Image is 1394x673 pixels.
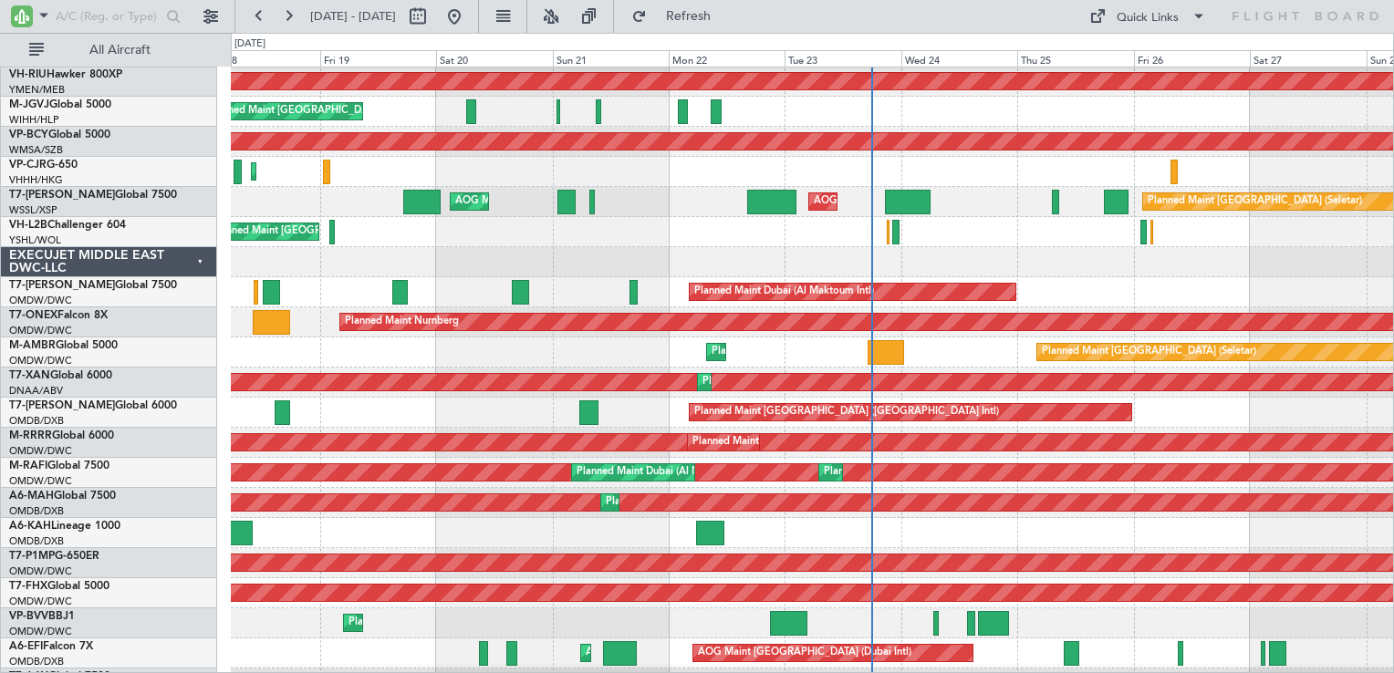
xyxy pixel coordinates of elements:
[345,308,459,336] div: Planned Maint Nurnberg
[785,50,900,67] div: Tue 23
[9,160,78,171] a: VP-CJRG-650
[9,310,108,321] a: T7-ONEXFalcon 8X
[712,338,891,366] div: Planned Maint Dubai (Al Maktoum Intl)
[56,3,161,30] input: A/C (Reg. or Type)
[310,8,396,25] span: [DATE] - [DATE]
[9,324,72,337] a: OMDW/DWC
[1134,50,1250,67] div: Fri 26
[208,98,422,125] div: Planned Maint [GEOGRAPHIC_DATA] (Seletar)
[436,50,552,67] div: Sat 20
[1250,50,1366,67] div: Sat 27
[702,368,882,396] div: Planned Maint Dubai (Al Maktoum Intl)
[9,83,65,97] a: YMEN/MEB
[698,639,911,667] div: AOG Maint [GEOGRAPHIC_DATA] (Dubai Intl)
[9,400,115,411] span: T7-[PERSON_NAME]
[9,190,177,201] a: T7-[PERSON_NAME]Global 7500
[9,340,118,351] a: M-AMBRGlobal 5000
[9,129,110,140] a: VP-BCYGlobal 5000
[9,491,116,502] a: A6-MAHGlobal 7500
[9,430,114,441] a: M-RRRRGlobal 6000
[9,310,57,321] span: T7-ONEX
[9,113,59,127] a: WIHH/HLP
[9,641,93,652] a: A6-EFIFalcon 7X
[9,444,72,458] a: OMDW/DWC
[9,551,99,562] a: T7-P1MPG-650ER
[9,69,122,80] a: VH-RIUHawker 800XP
[623,2,733,31] button: Refresh
[1017,50,1133,67] div: Thu 25
[9,581,109,592] a: T7-FHXGlobal 5000
[650,10,727,23] span: Refresh
[9,655,64,668] a: OMDB/DXB
[9,564,72,578] a: OMDW/DWC
[9,430,52,441] span: M-RRRR
[9,641,43,652] span: A6-EFI
[9,220,126,231] a: VH-L2BChallenger 604
[9,521,120,532] a: A6-KAHLineage 1000
[320,50,436,67] div: Fri 19
[9,233,61,247] a: YSHL/WOL
[9,294,72,307] a: OMDW/DWC
[694,278,874,305] div: Planned Maint Dubai (Al Maktoum Intl)
[9,521,51,532] span: A6-KAH
[9,173,63,187] a: VHHH/HKG
[20,36,198,65] button: All Aircraft
[901,50,1017,67] div: Wed 24
[9,400,177,411] a: T7-[PERSON_NAME]Global 6000
[234,36,265,52] div: [DATE]
[577,459,756,486] div: Planned Maint Dubai (Al Maktoum Intl)
[9,581,47,592] span: T7-FHX
[694,399,999,426] div: Planned Maint [GEOGRAPHIC_DATA] ([GEOGRAPHIC_DATA] Intl)
[9,280,177,291] a: T7-[PERSON_NAME]Global 7500
[669,50,785,67] div: Mon 22
[692,429,872,456] div: Planned Maint Dubai (Al Maktoum Intl)
[9,99,111,110] a: M-JGVJGlobal 5000
[9,474,72,488] a: OMDW/DWC
[1080,2,1215,31] button: Quick Links
[9,491,54,502] span: A6-MAH
[9,551,55,562] span: T7-P1MP
[9,461,47,471] span: M-RAFI
[9,129,48,140] span: VP-BCY
[455,188,656,215] div: AOG Maint [GEOGRAPHIC_DATA] (Seletar)
[9,354,72,368] a: OMDW/DWC
[9,340,56,351] span: M-AMBR
[9,534,64,548] a: OMDB/DXB
[9,99,49,110] span: M-JGVJ
[203,50,319,67] div: Thu 18
[9,143,63,157] a: WMSA/SZB
[348,609,528,637] div: Planned Maint Dubai (Al Maktoum Intl)
[1042,338,1256,366] div: Planned Maint [GEOGRAPHIC_DATA] (Seletar)
[9,611,48,622] span: VP-BVV
[9,69,47,80] span: VH-RIU
[1148,188,1362,215] div: Planned Maint [GEOGRAPHIC_DATA] (Seletar)
[9,220,47,231] span: VH-L2B
[9,461,109,471] a: M-RAFIGlobal 7500
[824,459,1004,486] div: Planned Maint Dubai (Al Maktoum Intl)
[9,611,75,622] a: VP-BVVBBJ1
[814,188,1018,215] div: AOG Maint London ([GEOGRAPHIC_DATA])
[606,489,910,516] div: Planned Maint [GEOGRAPHIC_DATA] ([GEOGRAPHIC_DATA] Intl)
[1117,9,1179,27] div: Quick Links
[47,44,192,57] span: All Aircraft
[9,414,64,428] a: OMDB/DXB
[9,370,50,381] span: T7-XAN
[9,384,63,398] a: DNAA/ABV
[9,370,112,381] a: T7-XANGlobal 6000
[586,639,639,667] div: AOG Maint
[9,625,72,638] a: OMDW/DWC
[9,160,47,171] span: VP-CJR
[9,203,57,217] a: WSSL/XSP
[9,504,64,518] a: OMDB/DXB
[9,190,115,201] span: T7-[PERSON_NAME]
[9,280,115,291] span: T7-[PERSON_NAME]
[553,50,669,67] div: Sun 21
[9,595,72,608] a: OMDW/DWC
